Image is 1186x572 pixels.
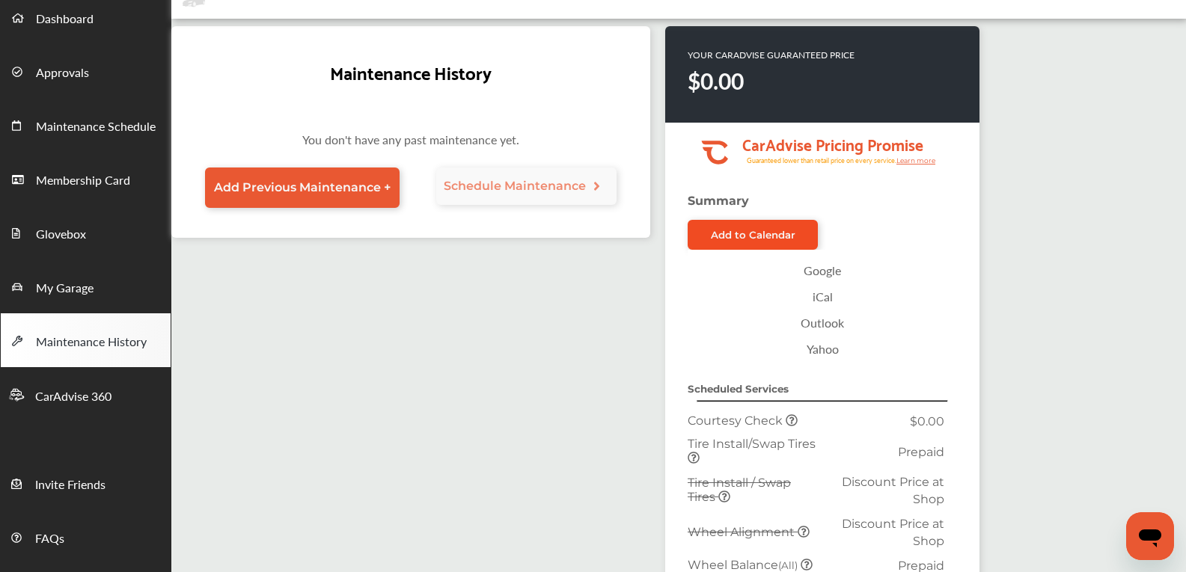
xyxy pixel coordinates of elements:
[688,558,801,572] span: Wheel Balance
[688,525,798,539] span: Wheel Alignment
[695,336,950,362] a: Yahoo
[778,559,798,571] small: (All)
[695,283,950,310] a: iCal
[436,167,617,205] a: Schedule Maintenance
[205,167,400,208] a: Add Previous Maintenance +
[688,437,816,451] span: Tire Install/Swap Tires
[688,49,855,61] p: YOUR CARADVISE GUARANTEED PRICE
[747,156,896,165] tspan: Guaranteed lower than retail price on every service.
[1,313,171,367] a: Maintenance History
[742,130,923,157] tspan: CarAdvise Pricing Promise
[688,413,786,428] span: Courtesy Check
[688,194,749,208] strong: Summary
[711,229,795,241] div: Add to Calendar
[1,206,171,259] a: Glovebox
[1,259,171,313] a: My Garage
[444,179,586,193] span: Schedule Maintenance
[842,475,944,506] span: Discount Price at Shop
[688,65,744,96] strong: $0.00
[36,10,94,29] span: Dashboard
[36,64,89,83] span: Approvals
[695,257,950,283] a: Google
[1,44,171,98] a: Approvals
[330,56,492,87] h2: Maintenance History
[695,310,950,336] a: Outlook
[36,279,94,298] span: My Garage
[36,333,147,352] span: Maintenance History
[36,171,130,191] span: Membership Card
[842,517,944,548] span: Discount Price at Shop
[688,220,818,250] a: Add to Calendar
[36,117,156,137] span: Maintenance Schedule
[35,476,106,495] span: Invite Friends
[688,383,789,395] strong: Scheduled Services
[35,529,64,549] span: FAQs
[35,387,111,407] span: CarAdvise 360
[214,180,391,194] span: Add Previous Maintenance +
[186,131,635,156] p: You don't have any past maintenance yet.
[1126,512,1174,560] iframe: Botón para iniciar la ventana de mensajería
[896,156,936,164] tspan: Learn more
[1,98,171,152] a: Maintenance Schedule
[910,414,944,428] span: $0.00
[36,225,86,245] span: Glovebox
[1,152,171,206] a: Membership Card
[688,476,791,504] span: Tire Install / Swap Tires
[898,445,944,459] span: Prepaid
